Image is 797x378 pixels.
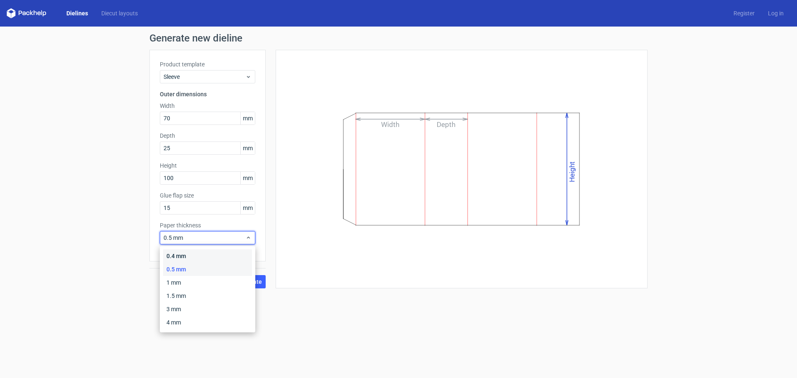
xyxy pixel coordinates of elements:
label: Depth [160,132,255,140]
h1: Generate new dieline [149,33,648,43]
div: 3 mm [163,302,252,316]
label: Width [160,102,255,110]
label: Product template [160,60,255,68]
label: Paper thickness [160,221,255,229]
div: 1.5 mm [163,289,252,302]
a: Diecut layouts [95,9,144,17]
text: Depth [437,120,456,129]
label: Glue flap size [160,191,255,200]
label: Height [160,161,255,170]
span: 0.5 mm [164,234,245,242]
span: mm [240,112,255,124]
h3: Outer dimensions [160,90,255,98]
a: Dielines [60,9,95,17]
a: Register [727,9,761,17]
text: Width [381,120,400,129]
span: Sleeve [164,73,245,81]
div: 1 mm [163,276,252,289]
div: 0.5 mm [163,263,252,276]
div: 0.4 mm [163,249,252,263]
span: mm [240,202,255,214]
div: 4 mm [163,316,252,329]
span: mm [240,142,255,154]
span: mm [240,172,255,184]
a: Log in [761,9,790,17]
text: Height [568,161,577,182]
